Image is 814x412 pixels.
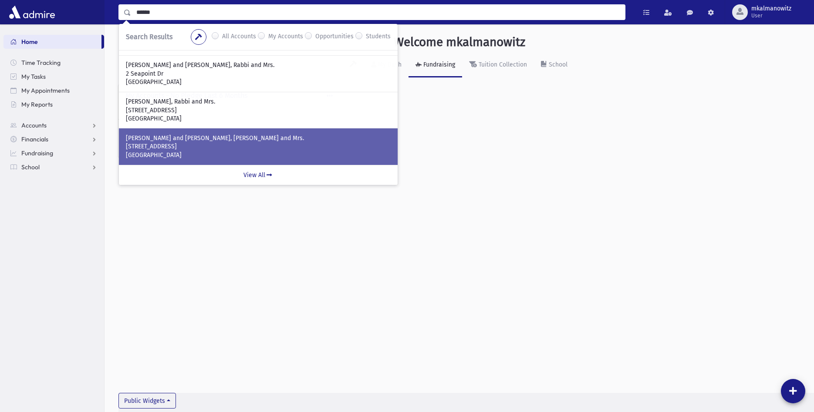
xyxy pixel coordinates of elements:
span: My Appointments [21,87,70,94]
h3: Welcome mkalmanowitz [394,35,525,50]
span: Financials [21,135,48,143]
p: 2 Seapoint Dr [126,70,391,78]
a: School [534,53,574,77]
p: [PERSON_NAME] and [PERSON_NAME], Rabbi and Mrs. [126,61,391,70]
p: [PERSON_NAME], Rabbi and Mrs. [126,97,391,106]
p: [GEOGRAPHIC_DATA] [126,151,391,160]
input: Search [131,4,625,20]
p: [PERSON_NAME] and [PERSON_NAME], [PERSON_NAME] and Mrs. [126,134,391,143]
span: School [21,163,40,171]
div: School [547,61,567,68]
a: School [3,160,104,174]
span: Time Tracking [21,59,61,67]
label: Students [366,32,391,42]
p: [STREET_ADDRESS] [126,106,391,115]
a: Accounts [3,118,104,132]
div: Tuition Collection [477,61,527,68]
a: Fundraising [3,146,104,160]
span: Accounts [21,121,47,129]
a: My Appointments [3,84,104,97]
a: View All [119,165,398,185]
img: AdmirePro [7,3,57,21]
a: My Tasks [3,70,104,84]
a: Financials [3,132,104,146]
p: [STREET_ADDRESS] [126,142,391,151]
a: My Reports [3,97,104,111]
a: Home [3,35,101,49]
span: Search Results [126,33,172,41]
p: [GEOGRAPHIC_DATA] [126,114,391,123]
span: mkalmanowitz [751,5,791,12]
a: Tuition Collection [462,53,534,77]
a: Fundraising [409,53,462,77]
span: Home [21,38,38,46]
span: Fundraising [21,149,53,157]
p: [GEOGRAPHIC_DATA] [126,78,391,87]
label: Opportunities [315,32,354,42]
span: User [751,12,791,19]
label: My Accounts [268,32,303,42]
a: Time Tracking [3,56,104,70]
div: Fundraising [422,61,455,68]
span: My Tasks [21,73,46,80]
label: All Accounts [222,32,256,42]
span: My Reports [21,100,53,108]
button: Public Widgets [118,393,176,409]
